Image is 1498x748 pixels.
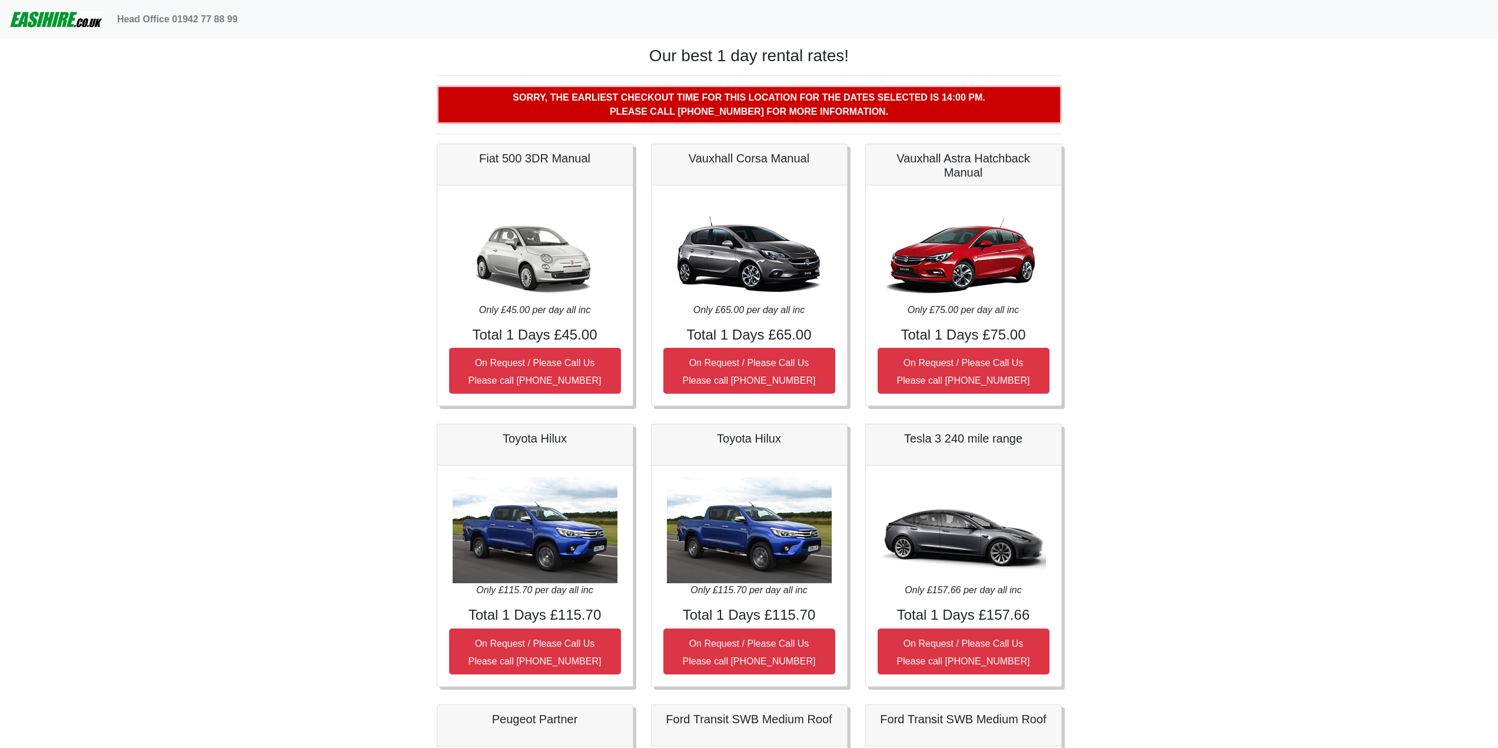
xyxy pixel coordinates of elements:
h5: Vauxhall Astra Hatchback Manual [878,151,1049,179]
img: easihire_logo_small.png [9,8,103,31]
h4: Total 1 Days £45.00 [449,327,621,344]
button: On Request / Please Call UsPlease call [PHONE_NUMBER] [878,348,1049,394]
b: Sorry, the earliest checkout time for this location for the dates selected is 14:00 pm. Please ca... [513,92,985,117]
h5: Toyota Hilux [449,431,621,446]
img: Vauxhall Astra Hatchback Manual [881,197,1046,303]
h4: Total 1 Days £75.00 [878,327,1049,344]
img: Fiat 500 3DR Manual [453,197,617,303]
small: On Request / Please Call Us Please call [PHONE_NUMBER] [469,639,602,666]
small: On Request / Please Call Us Please call [PHONE_NUMBER] [683,639,816,666]
img: Toyota Hilux [667,477,832,583]
button: On Request / Please Call UsPlease call [PHONE_NUMBER] [663,348,835,394]
h4: Total 1 Days £115.70 [449,607,621,624]
img: Toyota Hilux [453,477,617,583]
button: On Request / Please Call UsPlease call [PHONE_NUMBER] [449,348,621,394]
i: Only £157.66 per day all inc [905,585,1021,595]
h1: Our best 1 day rental rates! [437,46,1062,66]
h5: Fiat 500 3DR Manual [449,151,621,165]
h5: Ford Transit SWB Medium Roof [663,712,835,726]
button: On Request / Please Call UsPlease call [PHONE_NUMBER] [449,629,621,674]
button: On Request / Please Call UsPlease call [PHONE_NUMBER] [663,629,835,674]
small: On Request / Please Call Us Please call [PHONE_NUMBER] [683,358,816,385]
h4: Total 1 Days £65.00 [663,327,835,344]
h5: Vauxhall Corsa Manual [663,151,835,165]
img: Tesla 3 240 mile range [881,477,1046,583]
small: On Request / Please Call Us Please call [PHONE_NUMBER] [469,358,602,385]
a: Head Office 01942 77 88 99 [112,8,243,31]
i: Only £45.00 per day all inc [479,305,590,315]
h5: Toyota Hilux [663,431,835,446]
b: Head Office 01942 77 88 99 [117,14,238,24]
img: Vauxhall Corsa Manual [667,197,832,303]
i: Only £115.70 per day all inc [690,585,807,595]
button: On Request / Please Call UsPlease call [PHONE_NUMBER] [878,629,1049,674]
h4: Total 1 Days £157.66 [878,607,1049,624]
i: Only £75.00 per day all inc [908,305,1019,315]
h5: Ford Transit SWB Medium Roof [878,712,1049,726]
i: Only £115.70 per day all inc [476,585,593,595]
h4: Total 1 Days £115.70 [663,607,835,624]
small: On Request / Please Call Us Please call [PHONE_NUMBER] [897,639,1030,666]
h5: Peugeot Partner [449,712,621,726]
small: On Request / Please Call Us Please call [PHONE_NUMBER] [897,358,1030,385]
i: Only £65.00 per day all inc [693,305,805,315]
h5: Tesla 3 240 mile range [878,431,1049,446]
